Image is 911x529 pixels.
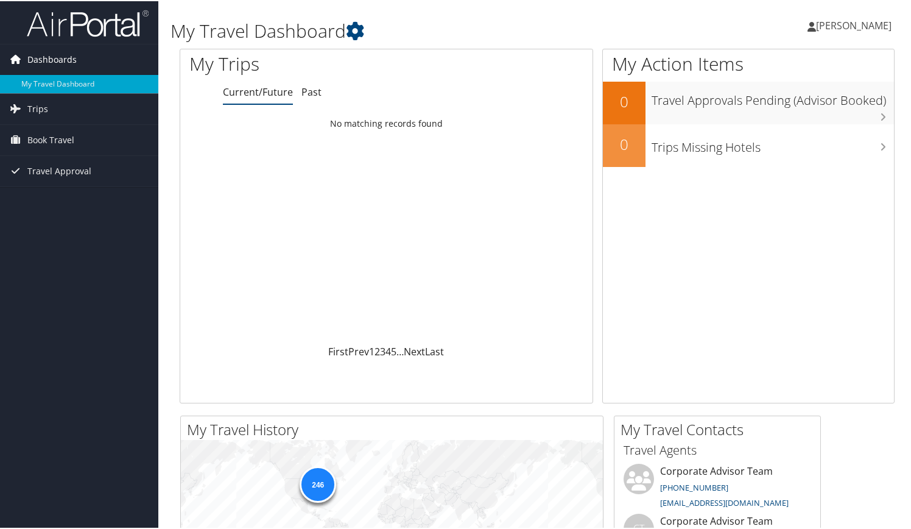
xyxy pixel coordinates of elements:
h1: My Action Items [603,50,894,76]
h3: Travel Approvals Pending (Advisor Booked) [652,85,894,108]
span: [PERSON_NAME] [816,18,892,31]
a: [PHONE_NUMBER] [660,481,728,492]
h2: 0 [603,133,645,154]
img: airportal-logo.png [27,8,149,37]
h1: My Travel Dashboard [171,17,660,43]
a: 4 [385,344,391,357]
a: 5 [391,344,396,357]
a: 1 [369,344,375,357]
h2: 0 [603,90,645,111]
a: First [328,344,348,357]
span: Dashboards [27,43,77,74]
a: 3 [380,344,385,357]
span: Travel Approval [27,155,91,185]
a: Current/Future [223,84,293,98]
a: Last [425,344,444,357]
span: Trips [27,93,48,123]
a: 0Travel Approvals Pending (Advisor Booked) [603,80,894,123]
a: [EMAIL_ADDRESS][DOMAIN_NAME] [660,496,789,507]
h2: My Travel History [187,418,603,439]
a: Past [301,84,322,98]
h1: My Trips [189,50,412,76]
a: 2 [375,344,380,357]
a: Prev [348,344,369,357]
a: [PERSON_NAME] [807,6,904,43]
h3: Trips Missing Hotels [652,132,894,155]
li: Corporate Advisor Team [617,463,817,513]
td: No matching records found [180,112,593,133]
span: … [396,344,404,357]
h2: My Travel Contacts [621,418,820,439]
a: Next [404,344,425,357]
h3: Travel Agents [624,441,811,458]
div: 246 [300,464,336,501]
span: Book Travel [27,124,74,154]
a: 0Trips Missing Hotels [603,123,894,166]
